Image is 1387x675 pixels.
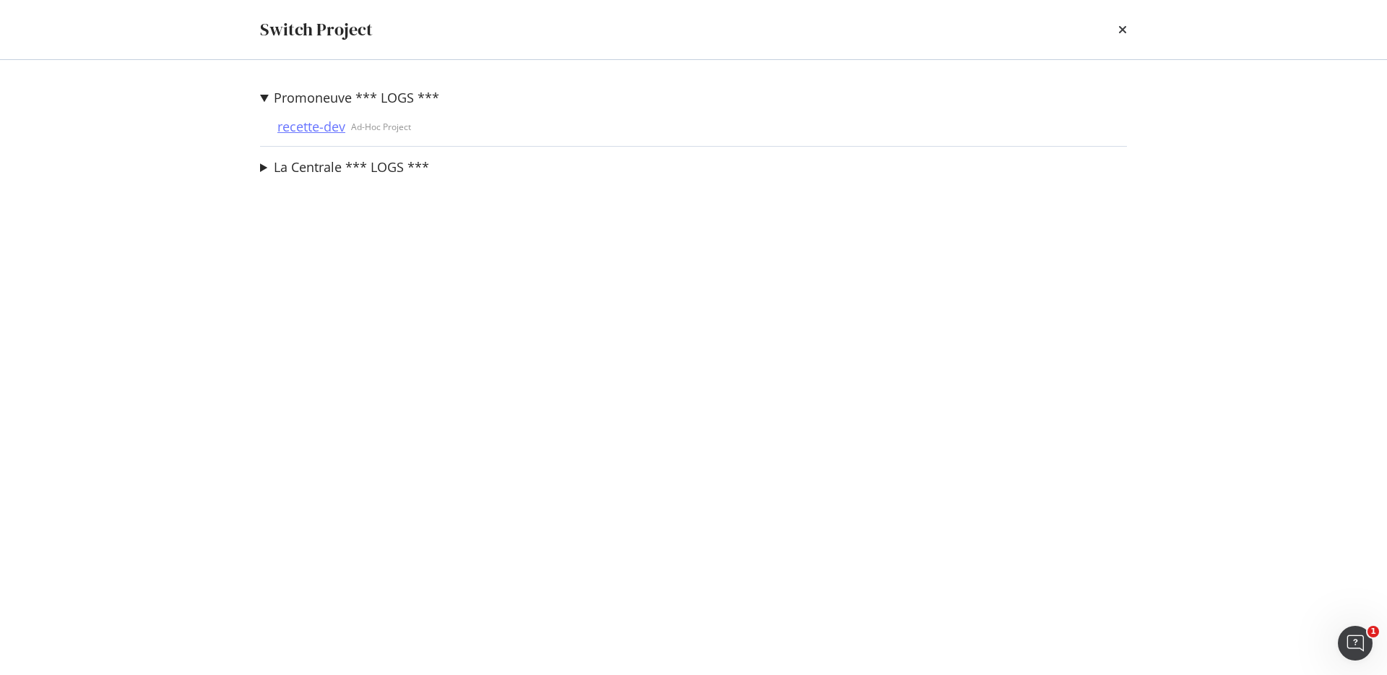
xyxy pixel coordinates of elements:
[260,17,373,42] div: Switch Project
[272,119,351,134] a: recette-dev
[1338,626,1373,661] iframe: Intercom live chat
[351,121,411,133] div: Ad-Hoc Project
[1118,17,1127,42] div: times
[1367,626,1379,637] span: 1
